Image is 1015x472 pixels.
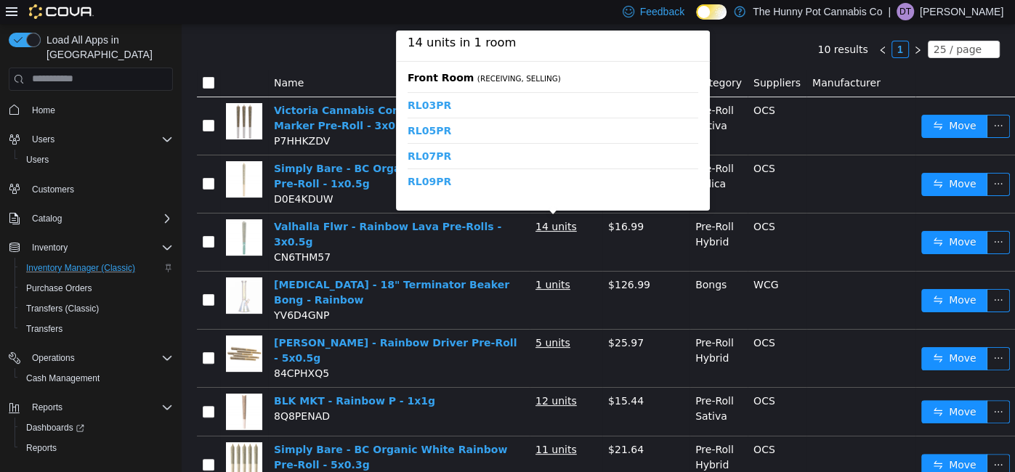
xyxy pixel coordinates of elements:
[426,371,462,383] span: $15.44
[20,151,54,168] a: Users
[740,376,806,399] button: icon: swapMove
[752,17,800,33] div: 25 / page
[15,368,179,388] button: Cash Management
[226,152,270,164] a: RL09PR
[15,438,179,458] button: Reports
[3,99,179,121] button: Home
[26,349,173,367] span: Operations
[572,139,594,150] span: OCS
[3,179,179,200] button: Customers
[710,17,727,34] li: 1
[20,320,173,338] span: Transfers
[15,150,179,170] button: Users
[226,150,517,166] span: - 12 units
[888,3,891,20] p: |
[226,48,292,60] a: Front Room
[696,4,727,20] input: Dark Mode
[320,152,331,162] i: icon: copy
[26,399,173,416] span: Reports
[92,285,148,297] span: YV6D4GNP
[26,154,49,166] span: Users
[44,253,81,290] img: Red Eye - 18" Terminator Beaker Bong - Rainbow hero shot
[92,197,320,224] a: Valhalla Flwr - Rainbow Lava Pre-Rolls - 3x0.5g
[26,210,173,227] span: Catalog
[32,242,68,253] span: Inventory
[572,255,597,266] span: WCG
[805,265,828,288] button: icon: ellipsis
[20,370,173,387] span: Cash Management
[92,169,152,181] span: D0E4KDUW
[805,323,828,346] button: icon: ellipsis
[740,91,806,114] button: icon: swapMove
[20,439,173,457] span: Reports
[508,73,566,131] td: Pre-Roll Sativa
[26,131,60,148] button: Users
[20,300,173,317] span: Transfers (Classic)
[697,22,705,30] i: icon: left
[805,149,828,172] button: icon: ellipsis
[354,313,389,325] u: 5 units
[572,53,619,65] span: Suppliers
[92,227,149,239] span: CN6THM57
[15,319,179,339] button: Transfers
[636,17,686,34] li: 10 results
[26,303,99,314] span: Transfers (Classic)
[92,139,325,166] a: Simply Bare - BC Organic White Rainbow Pre-Roll - 1x0.5g
[92,255,328,282] a: [MEDICAL_DATA] - 18" Terminator Beaker Bong - Rainbow
[44,137,81,174] img: Simply Bare - BC Organic White Rainbow Pre-Roll - 1x0.5g hero shot
[20,370,105,387] a: Cash Management
[426,255,469,266] span: $126.99
[20,259,141,277] a: Inventory Manager (Classic)
[226,100,270,112] a: RL05PR
[226,10,517,28] h3: 14 units in 1 room
[20,320,68,338] a: Transfers
[20,259,173,277] span: Inventory Manager (Classic)
[692,17,710,34] li: Previous Page
[354,197,395,208] u: 14 units
[44,79,81,115] img: Victoria Cannabis Company - Rainbow Marker Pre-Roll - 3x0.5g hero shot
[899,3,911,20] span: DT
[805,430,828,453] button: icon: ellipsis
[226,124,517,139] span: - 2 units
[92,343,147,355] span: 84CPHXQ5
[226,99,517,114] span: - 0 units
[508,364,566,412] td: Pre-Roll Sativa
[354,371,395,383] u: 12 units
[15,258,179,278] button: Inventory Manager (Classic)
[572,197,594,208] span: OCS
[354,255,389,266] u: 1 units
[426,197,462,208] span: $16.99
[44,312,81,348] img: Woody Nelson - Rainbow Driver Pre-Roll - 5x0.5g hero shot
[3,208,179,229] button: Catalog
[20,419,90,436] a: Dashboards
[26,101,173,119] span: Home
[32,402,62,413] span: Reports
[3,129,179,150] button: Users
[740,207,806,230] button: icon: swapMove
[320,150,331,166] div: Copy
[508,306,566,364] td: Pre-Roll Hybrid
[805,376,828,399] button: icon: ellipsis
[3,397,179,418] button: Reports
[26,131,173,148] span: Users
[44,370,81,406] img: BLK MKT - Rainbow P - 1x1g hero shot
[20,300,105,317] a: Transfers (Classic)
[426,313,462,325] span: $25.97
[354,420,395,431] u: 11 units
[26,323,62,335] span: Transfers
[508,412,566,471] td: Pre-Roll Hybrid
[15,278,179,298] button: Purchase Orders
[26,349,81,367] button: Operations
[508,248,566,306] td: Bongs
[26,373,100,384] span: Cash Management
[92,313,335,340] a: [PERSON_NAME] - Rainbow Driver Pre-Roll - 5x0.5g
[26,282,92,294] span: Purchase Orders
[631,53,699,65] span: Manufacturer
[226,49,270,61] a: RL02PR
[32,105,55,116] span: Home
[32,352,75,364] span: Operations
[29,4,94,19] img: Cova
[44,418,81,455] img: Simply Bare - BC Organic White Rainbow Pre-Roll - 5x0.3g hero shot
